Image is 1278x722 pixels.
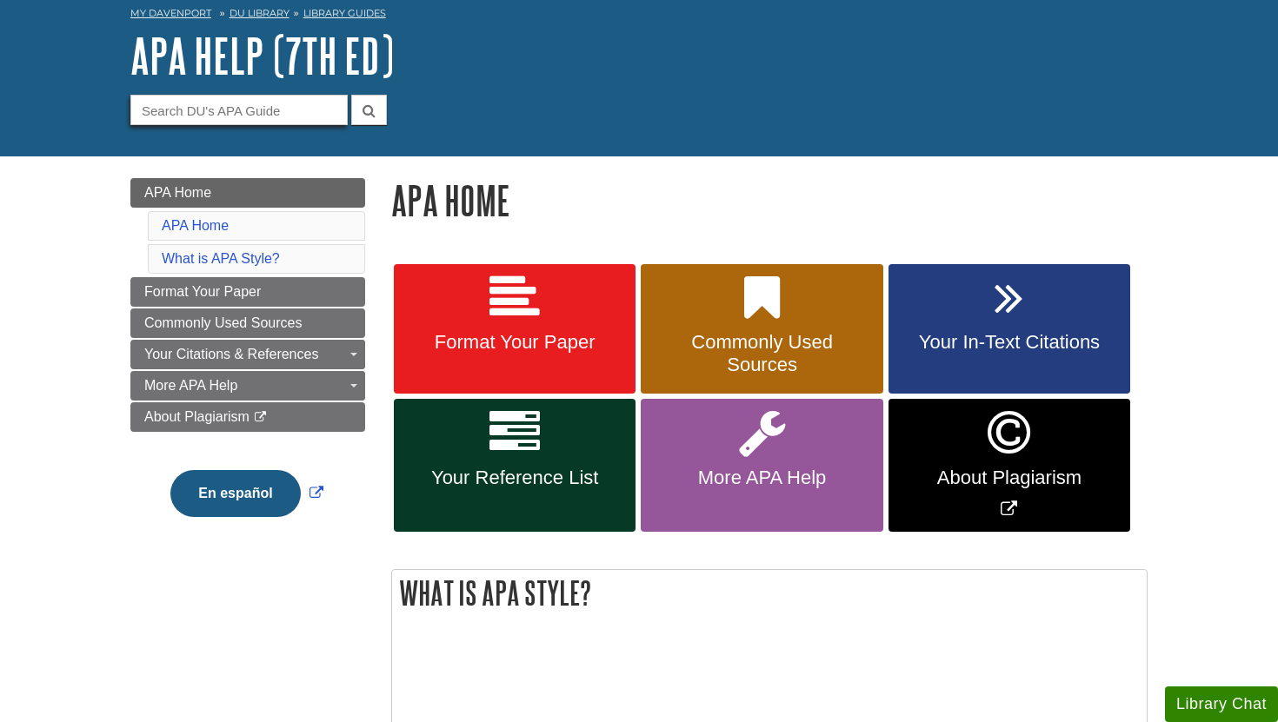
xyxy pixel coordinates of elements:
[170,470,300,517] button: En español
[130,95,348,125] input: Search DU's APA Guide
[130,2,1148,30] nav: breadcrumb
[144,409,250,424] span: About Plagiarism
[303,7,386,19] a: Library Guides
[130,6,211,21] a: My Davenport
[130,178,365,208] a: APA Home
[392,570,1147,616] h2: What is APA Style?
[130,29,394,83] a: APA Help (7th Ed)
[654,467,869,489] span: More APA Help
[253,412,268,423] i: This link opens in a new window
[144,315,302,330] span: Commonly Used Sources
[130,371,365,401] a: More APA Help
[144,347,318,361] span: Your Citations & References
[902,467,1117,489] span: About Plagiarism
[394,399,636,532] a: Your Reference List
[144,378,237,393] span: More APA Help
[889,264,1130,394] a: Your In-Text Citations
[1165,686,1278,722] button: Library Chat
[144,185,211,200] span: APA Home
[902,331,1117,354] span: Your In-Text Citations
[654,331,869,376] span: Commonly Used Sources
[162,218,229,233] a: APA Home
[130,402,365,432] a: About Plagiarism
[130,308,365,338] a: Commonly Used Sources
[130,340,365,369] a: Your Citations & References
[391,178,1148,222] h1: APA Home
[394,264,636,394] a: Format Your Paper
[407,331,622,354] span: Format Your Paper
[230,7,290,19] a: DU Library
[130,178,365,546] div: Guide Page Menu
[641,264,882,394] a: Commonly Used Sources
[641,399,882,532] a: More APA Help
[166,486,327,500] a: Link opens in new window
[889,399,1130,532] a: Link opens in new window
[144,284,261,299] span: Format Your Paper
[130,277,365,307] a: Format Your Paper
[162,251,280,266] a: What is APA Style?
[407,467,622,489] span: Your Reference List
